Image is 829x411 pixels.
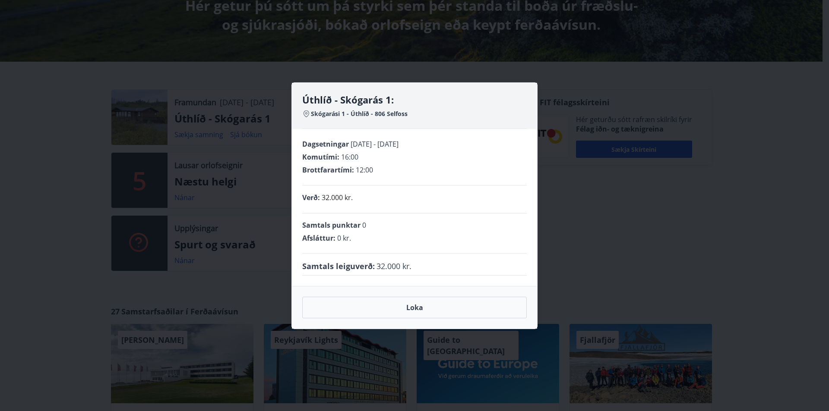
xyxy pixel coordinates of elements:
[302,297,527,318] button: Loka
[302,139,349,149] span: Dagsetningar
[302,260,375,272] span: Samtals leiguverð :
[302,93,527,106] h4: Úthlíð - Skógarás 1:
[302,193,320,202] span: Verð :
[311,110,408,118] span: Skógarási 1 - Úthlíð - 806 Selfoss
[302,233,335,243] span: Afsláttur :
[302,165,354,175] span: Brottfarartími :
[377,260,411,272] span: 32.000 kr.
[341,152,358,162] span: 16:00
[337,233,351,243] span: 0 kr.
[302,220,361,230] span: Samtals punktar
[322,192,353,203] p: 32.000 kr.
[351,139,399,149] span: [DATE] - [DATE]
[302,152,339,162] span: Komutími :
[356,165,373,175] span: 12:00
[362,220,366,230] span: 0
